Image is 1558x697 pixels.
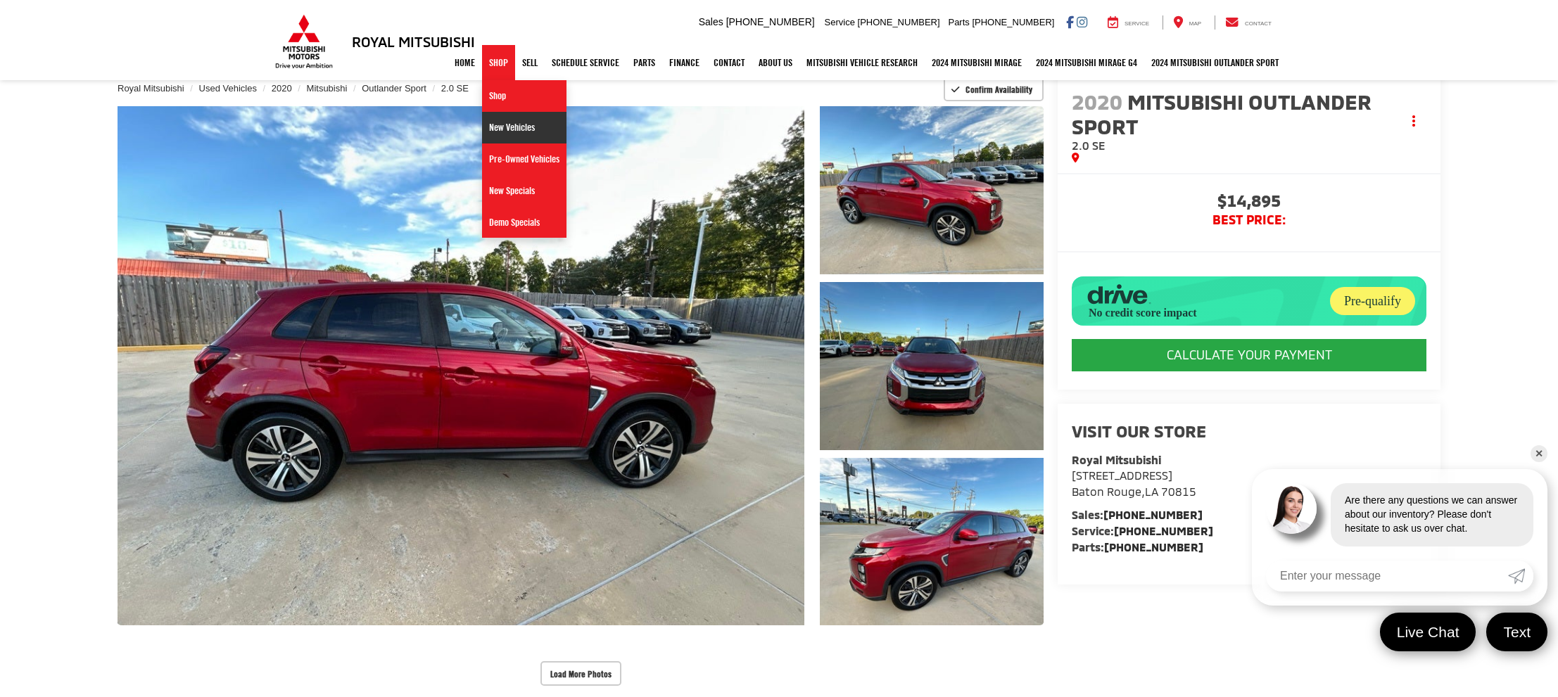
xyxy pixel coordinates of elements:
span: Live Chat [1390,622,1467,641]
span: , [1072,485,1196,498]
img: Agent profile photo [1266,483,1317,534]
span: [PHONE_NUMBER] [858,17,940,27]
a: Text [1486,613,1547,651]
span: BEST PRICE: [1072,213,1426,227]
span: Text [1496,622,1538,641]
span: [PHONE_NUMBER] [972,17,1054,27]
a: Expand Photo 0 [118,106,804,625]
span: Contact [1245,20,1272,27]
a: 2024 Mitsubishi Mirage [925,45,1029,80]
span: dropdown dots [1412,115,1415,127]
a: New Specials [482,175,566,207]
a: Demo Specials [482,207,566,238]
a: 2024 Mitsubishi Mirage G4 [1029,45,1144,80]
a: [STREET_ADDRESS] Baton Rouge,LA 70815 [1072,468,1196,498]
a: Sell [515,45,545,80]
a: Schedule Service: Opens in a new tab [545,45,626,80]
a: Map [1163,15,1212,30]
strong: Parts: [1072,540,1203,554]
span: [STREET_ADDRESS] [1072,468,1172,482]
div: Are there any questions we can answer about our inventory? Please don't hesitate to ask us over c... [1331,483,1533,546]
a: 2024 Mitsubishi Outlander SPORT [1144,45,1286,80]
a: Expand Photo 3 [820,458,1044,626]
a: Used Vehicles [199,83,257,94]
span: 2020 [1072,89,1122,114]
span: 70815 [1161,485,1196,498]
span: Mitsubishi Outlander Sport [1072,89,1372,139]
: CALCULATE YOUR PAYMENT [1072,339,1426,371]
a: Parts: Opens in a new tab [626,45,662,80]
span: $14,895 [1072,192,1426,213]
a: New Vehicles [482,112,566,143]
span: Confirm Availability [965,84,1032,95]
a: Expand Photo 1 [820,106,1044,274]
a: Mitsubishi [307,83,348,94]
strong: Service: [1072,524,1213,537]
span: Map [1189,20,1201,27]
img: 2020 Mitsubishi Outlander Sport 2.0 SE [110,103,811,628]
a: Service [1097,15,1160,30]
span: Baton Rouge [1072,485,1141,498]
a: [PHONE_NUMBER] [1114,524,1213,537]
button: Load More Photos [540,661,621,686]
a: Finance [662,45,707,80]
input: Enter your message [1266,561,1508,592]
a: Shop [482,80,566,112]
h2: Visit our Store [1072,422,1426,440]
a: Contact [707,45,752,80]
a: 2.0 SE [441,83,469,94]
span: Service [825,17,855,27]
strong: Royal Mitsubishi [1072,453,1161,466]
a: Submit [1508,561,1533,592]
a: [PHONE_NUMBER] [1103,508,1203,521]
span: Service [1125,20,1149,27]
a: Home [448,45,482,80]
a: Facebook: Click to visit our Facebook page [1066,16,1074,27]
a: [PHONE_NUMBER] [1104,540,1203,554]
img: 2020 Mitsubishi Outlander Sport 2.0 SE [817,456,1046,627]
button: Confirm Availability [944,77,1044,101]
img: Mitsubishi [272,14,336,69]
img: 2020 Mitsubishi Outlander Sport 2.0 SE [817,280,1046,452]
span: [PHONE_NUMBER] [726,16,815,27]
span: Sales [699,16,723,27]
span: LA [1145,485,1158,498]
img: 2020 Mitsubishi Outlander Sport 2.0 SE [817,104,1046,276]
a: Expand Photo 2 [820,282,1044,450]
a: Mitsubishi Vehicle Research [799,45,925,80]
a: Outlander Sport [362,83,426,94]
a: Shop [482,45,515,80]
strong: Sales: [1072,508,1203,521]
span: 2.0 SE [1072,139,1106,152]
a: Live Chat [1380,613,1476,651]
h3: Royal Mitsubishi [352,34,475,49]
a: Instagram: Click to visit our Instagram page [1077,16,1087,27]
a: 2020 [272,83,292,94]
span: Parts [948,17,969,27]
a: Pre-Owned Vehicles [482,143,566,175]
button: Actions [1402,109,1426,134]
a: Royal Mitsubishi [118,83,184,94]
a: About Us [752,45,799,80]
a: Contact [1215,15,1282,30]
